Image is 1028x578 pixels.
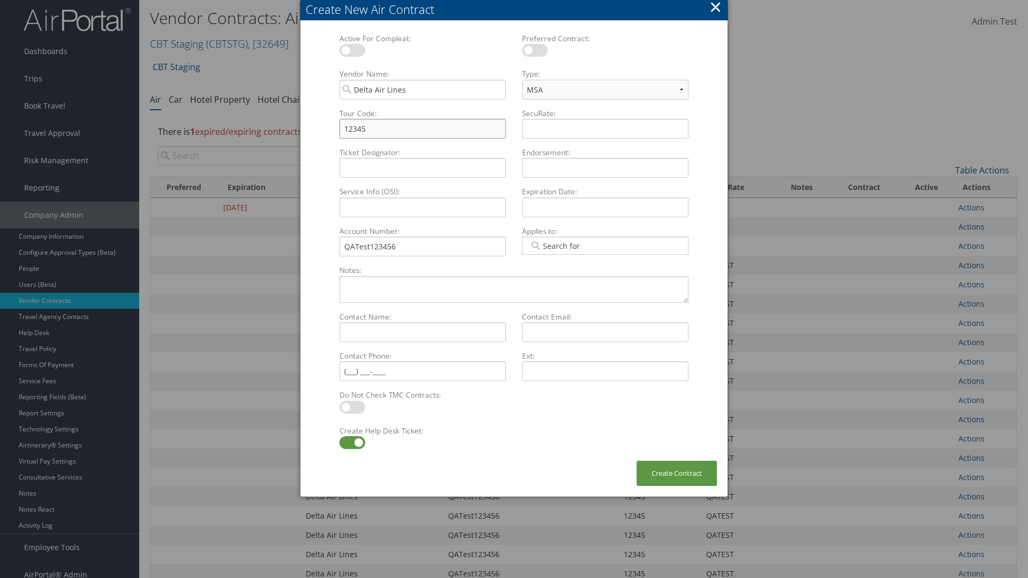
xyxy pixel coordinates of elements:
label: Account Number: [335,226,510,237]
label: Notes: [335,265,693,276]
select: Type: [522,80,689,100]
input: Endorsement: [522,158,689,178]
input: Applies to: [529,240,589,251]
label: Applies to: [518,226,693,237]
label: Create Help Desk Ticket: [335,425,510,436]
input: Contact Phone: [339,361,506,381]
label: SecuRate: [518,108,693,119]
input: Account Number: [339,237,506,256]
input: Expiration Date: [522,197,689,217]
label: Tour Code: [335,108,510,119]
div: Create New Air Contract [306,1,728,18]
button: Create Contract [637,461,717,486]
input: Service Info (OSI): [339,197,506,217]
label: Ext: [518,351,693,361]
label: Contact Phone: [335,351,510,361]
label: Contact Email: [518,311,693,322]
label: Endorsement: [518,147,693,158]
input: Ext: [522,361,689,381]
input: SecuRate: [522,119,689,139]
label: Vendor Name: [335,69,510,79]
input: Vendor Name: [339,80,506,100]
input: Tour Code: [339,119,506,139]
label: Ticket Designator: [335,147,510,158]
input: Contact Name: [339,322,506,342]
input: Contact Email: [522,322,689,342]
label: Contact Name: [335,311,510,322]
label: Active For Compleat: [335,33,510,44]
label: Service Info (OSI): [335,186,510,197]
label: Type: [518,69,693,79]
label: Expiration Date: [518,186,693,197]
input: Ticket Designator: [339,158,506,178]
label: Do Not Check TMC Contracts: [335,390,510,400]
textarea: Notes: [339,276,689,303]
label: Preferred Contract: [518,33,693,44]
